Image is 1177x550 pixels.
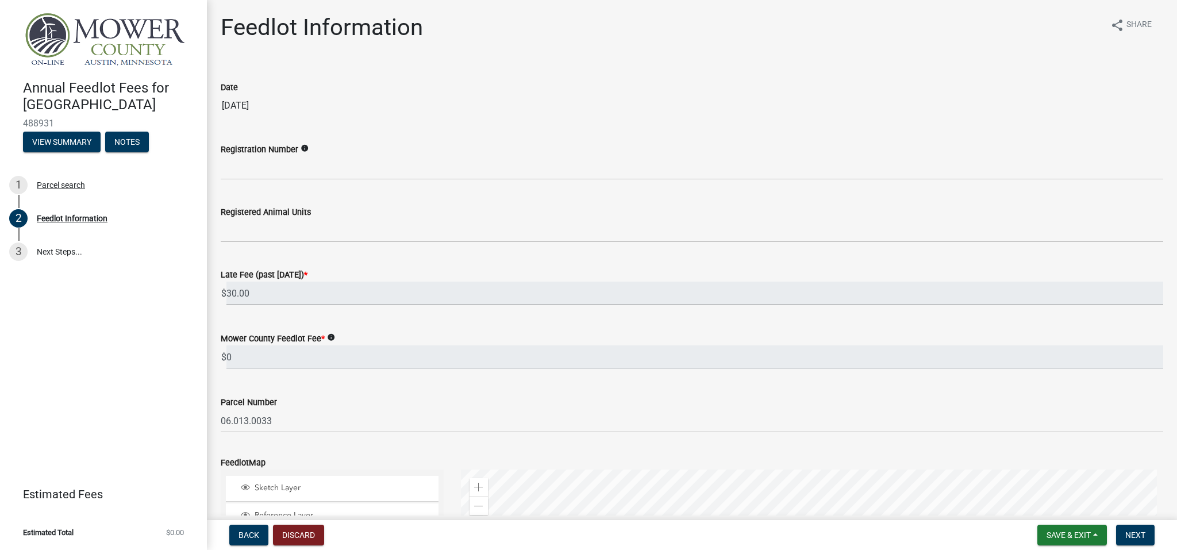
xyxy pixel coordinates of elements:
[221,282,227,305] span: $
[105,138,149,147] wm-modal-confirm: Notes
[23,132,101,152] button: View Summary
[221,459,266,467] label: FeedlotMap
[1110,18,1124,32] i: share
[221,209,311,217] label: Registered Animal Units
[9,176,28,194] div: 1
[252,483,434,493] span: Sketch Layer
[221,345,227,369] span: $
[37,214,107,222] div: Feedlot Information
[1101,14,1161,36] button: shareShare
[23,118,184,129] span: 488931
[23,138,101,147] wm-modal-confirm: Summary
[105,132,149,152] button: Notes
[166,529,184,536] span: $0.00
[221,14,423,41] h1: Feedlot Information
[9,483,189,506] a: Estimated Fees
[221,399,277,407] label: Parcel Number
[1037,525,1107,545] button: Save & Exit
[226,503,439,529] li: Reference Layer
[9,209,28,228] div: 2
[239,483,434,494] div: Sketch Layer
[327,333,335,341] i: info
[273,525,324,545] button: Discard
[239,530,259,540] span: Back
[37,181,85,189] div: Parcel search
[23,529,74,536] span: Estimated Total
[239,510,434,522] div: Reference Layer
[252,510,434,521] span: Reference Layer
[23,80,198,113] h4: Annual Feedlot Fees for [GEOGRAPHIC_DATA]
[221,146,298,154] label: Registration Number
[23,12,189,68] img: Mower County, Minnesota
[1126,18,1152,32] span: Share
[226,476,439,502] li: Sketch Layer
[221,271,307,279] label: Late Fee (past [DATE])
[1116,525,1155,545] button: Next
[9,243,28,261] div: 3
[229,525,268,545] button: Back
[221,84,238,92] label: Date
[470,497,488,515] div: Zoom out
[301,144,309,152] i: info
[1047,530,1091,540] span: Save & Exit
[221,335,325,343] label: Mower County Feedlot Fee
[470,478,488,497] div: Zoom in
[1125,530,1145,540] span: Next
